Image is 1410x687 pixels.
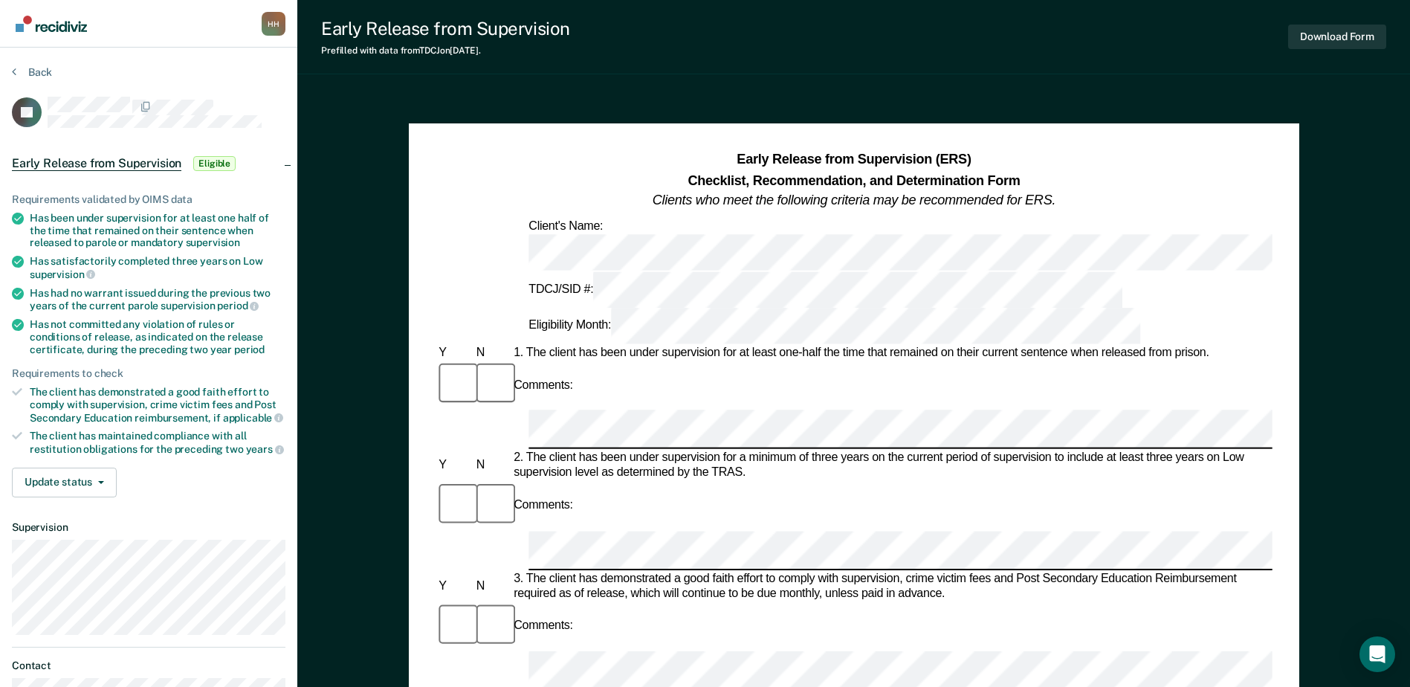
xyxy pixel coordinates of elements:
[30,430,285,455] div: The client has maintained compliance with all restitution obligations for the preceding two
[473,459,510,474] div: N
[217,300,259,312] span: period
[223,412,283,424] span: applicable
[511,572,1272,601] div: 3. The client has demonstrated a good faith effort to comply with supervision, crime victim fees ...
[30,287,285,312] div: Has had no warrant issued during the previous two years of the current parole supervision
[262,12,285,36] button: Profile dropdown button
[193,156,236,171] span: Eligible
[436,459,473,474] div: Y
[688,172,1020,187] strong: Checklist, Recommendation, and Determination Form
[436,346,473,361] div: Y
[12,367,285,380] div: Requirements to check
[12,521,285,534] dt: Supervision
[511,346,1272,361] div: 1. The client has been under supervision for at least one-half the time that remained on their cu...
[12,659,285,672] dt: Contact
[30,268,95,280] span: supervision
[473,579,510,594] div: N
[511,378,576,393] div: Comments:
[436,579,473,594] div: Y
[511,451,1272,481] div: 2. The client has been under supervision for a minimum of three years on the current period of su...
[525,271,1125,308] div: TDCJ/SID #:
[12,156,181,171] span: Early Release from Supervision
[12,65,52,79] button: Back
[12,193,285,206] div: Requirements validated by OIMS data
[525,308,1143,344] div: Eligibility Month:
[511,619,576,634] div: Comments:
[246,443,284,455] span: years
[30,212,285,249] div: Has been under supervision for at least one half of the time that remained on their sentence when...
[1359,636,1395,672] div: Open Intercom Messenger
[30,318,285,355] div: Has not committed any violation of rules or conditions of release, as indicated on the release ce...
[473,346,510,361] div: N
[321,18,570,39] div: Early Release from Supervision
[12,468,117,497] button: Update status
[737,152,971,167] strong: Early Release from Supervision (ERS)
[1288,25,1386,49] button: Download Form
[30,386,285,424] div: The client has demonstrated a good faith effort to comply with supervision, crime victim fees and...
[321,45,570,56] div: Prefilled with data from TDCJ on [DATE] .
[653,193,1055,207] em: Clients who meet the following criteria may be recommended for ERS.
[262,12,285,36] div: H H
[30,255,285,280] div: Has satisfactorily completed three years on Low
[186,236,240,248] span: supervision
[511,498,576,513] div: Comments:
[234,343,265,355] span: period
[16,16,87,32] img: Recidiviz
